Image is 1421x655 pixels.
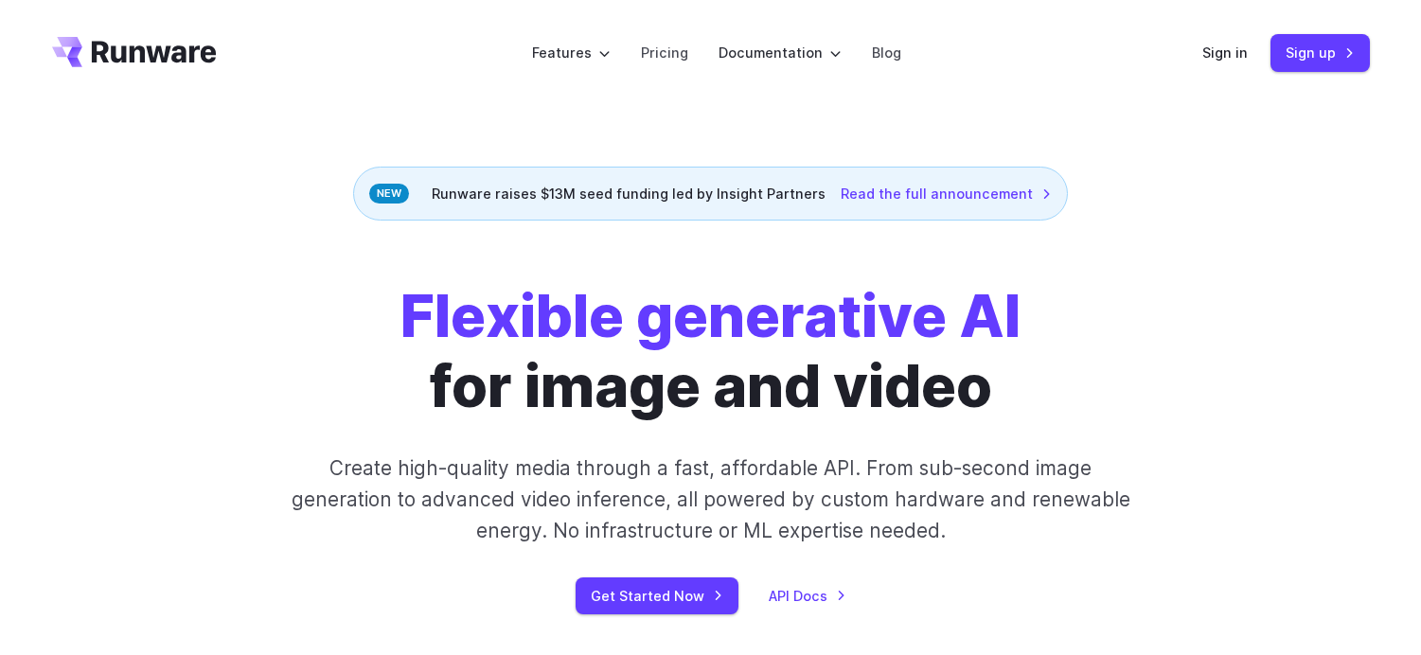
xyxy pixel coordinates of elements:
[1202,42,1248,63] a: Sign in
[400,280,1021,351] strong: Flexible generative AI
[769,585,846,607] a: API Docs
[719,42,842,63] label: Documentation
[52,37,217,67] a: Go to /
[400,281,1021,422] h1: for image and video
[1270,34,1370,71] a: Sign up
[576,577,738,614] a: Get Started Now
[872,42,901,63] a: Blog
[353,167,1068,221] div: Runware raises $13M seed funding led by Insight Partners
[289,452,1132,547] p: Create high-quality media through a fast, affordable API. From sub-second image generation to adv...
[841,183,1052,204] a: Read the full announcement
[641,42,688,63] a: Pricing
[532,42,611,63] label: Features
